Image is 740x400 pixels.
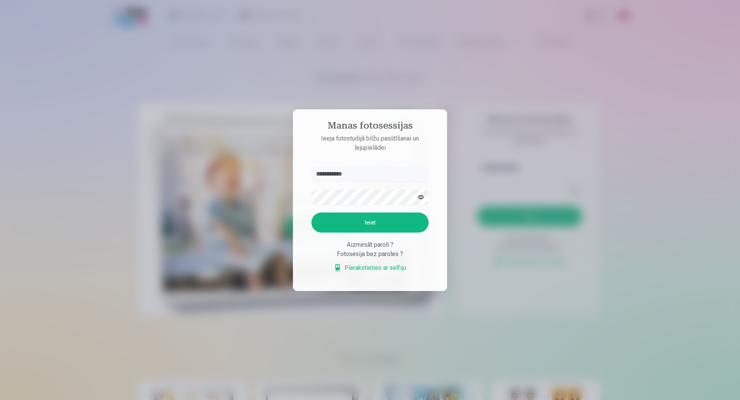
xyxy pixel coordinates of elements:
[304,134,436,152] p: Ieeja fotostudijā bilžu pasūtīšanai un lejupielādei
[304,120,436,134] h4: Manas fotosessijas
[311,240,429,249] div: Aizmirsāt paroli ?
[311,213,429,233] button: Ieiet
[311,249,429,259] div: Fotosesija bez paroles ?
[334,263,406,273] a: Pierakstieties ar selfiju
